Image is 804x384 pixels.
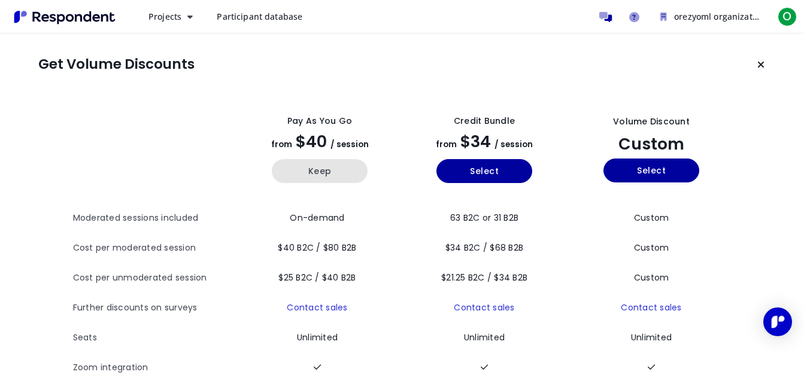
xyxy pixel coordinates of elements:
span: $40 B2C / $80 B2B [278,242,356,254]
span: Unlimited [631,331,672,343]
span: / session [330,139,369,150]
th: Cost per unmoderated session [73,263,238,293]
img: Respondent [10,7,120,27]
a: Contact sales [287,301,347,313]
span: $25 B2C / $40 B2B [278,272,356,284]
h1: Get Volume Discounts [38,56,195,73]
th: Cost per moderated session [73,233,238,263]
span: / session [494,139,533,150]
span: Custom [634,242,669,254]
span: $34 [460,130,491,153]
div: Volume Discount [613,115,690,128]
a: Message participants [593,5,617,29]
button: Projects [139,6,202,28]
a: Help and support [622,5,646,29]
a: Contact sales [454,301,514,313]
span: Unlimited [297,331,338,343]
span: Custom [634,272,669,284]
span: $34 B2C / $68 B2B [445,242,523,254]
span: from [271,139,292,150]
span: Custom [634,212,669,224]
div: Credit Bundle [454,115,515,127]
span: orezyoml organization Team [674,11,790,22]
span: $40 [296,130,327,153]
button: Select yearly custom_static plan [603,159,699,182]
th: Seats [73,323,238,353]
button: Select yearly basic plan [436,159,532,183]
th: Moderated sessions included [73,203,238,233]
button: Keep current yearly payg plan [272,159,368,183]
div: Pay as you go [287,115,352,127]
button: O [775,6,799,28]
span: Custom [618,133,684,155]
span: 63 B2C or 31 B2B [450,212,518,224]
th: Further discounts on surveys [73,293,238,323]
th: Zoom integration [73,353,238,383]
span: Participant database [217,11,302,22]
span: On-demand [290,212,344,224]
a: Contact sales [621,301,681,313]
div: Open Intercom Messenger [763,307,792,336]
span: from [436,139,457,150]
span: Projects [148,11,181,22]
span: O [778,7,797,26]
span: $21.25 B2C / $34 B2B [441,272,527,284]
button: Keep current plan [749,53,773,77]
button: orezyoml organization Team [651,6,770,28]
a: Participant database [207,6,312,28]
span: Unlimited [464,331,505,343]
